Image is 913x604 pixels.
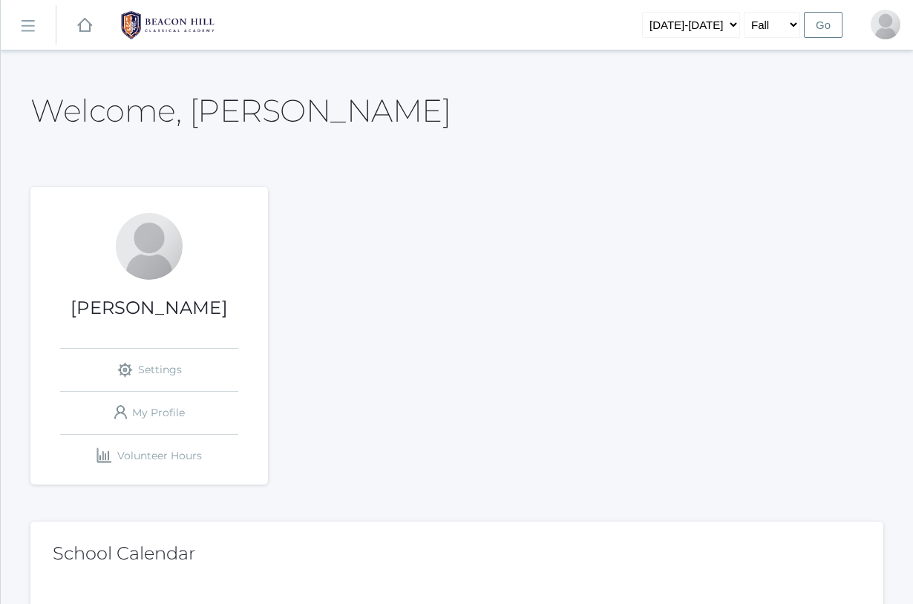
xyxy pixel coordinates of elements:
h2: School Calendar [53,544,861,563]
div: Jaimie Watson [116,213,183,280]
a: Volunteer Hours [60,435,238,477]
h1: [PERSON_NAME] [30,298,268,318]
img: 1_BHCALogos-05.png [112,7,223,44]
input: Go [804,12,842,38]
h2: Welcome, [PERSON_NAME] [30,93,451,128]
a: My Profile [60,392,238,434]
div: Jaimie Watson [871,10,900,39]
a: Settings [60,349,238,391]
